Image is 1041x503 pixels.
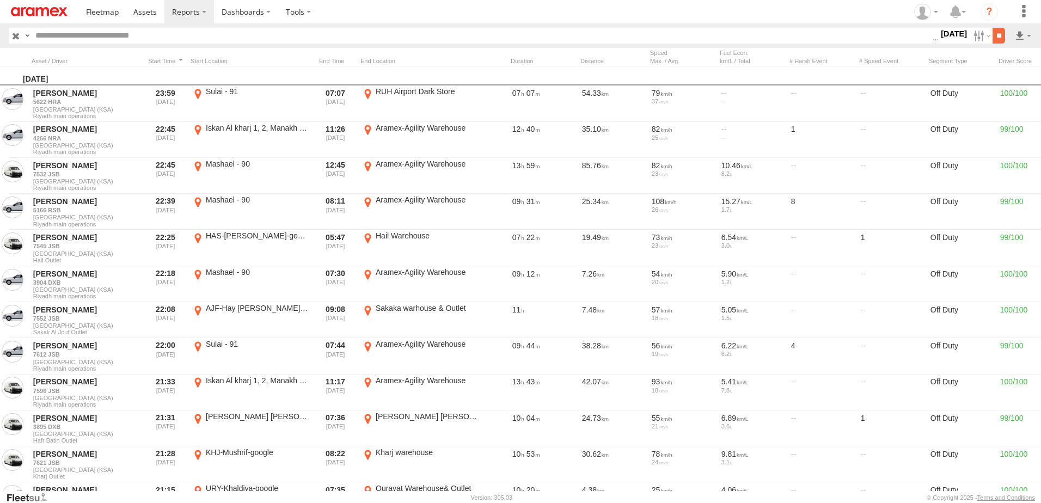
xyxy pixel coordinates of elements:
[315,159,356,193] div: Exited after selected date range
[927,494,1035,501] div: © Copyright 2025 -
[471,494,512,501] div: Version: 305.03
[512,305,524,314] span: 11
[33,293,139,299] span: Filter Results to this Group
[929,412,994,445] div: Off Duty
[33,423,139,431] a: 3895 DXB
[652,413,714,423] div: 55
[939,28,969,40] label: [DATE]
[652,279,714,285] div: 20
[526,269,540,278] span: 12
[33,329,139,335] span: Filter Results to this Group
[2,341,23,363] a: View Asset in Asset Management
[33,315,139,322] a: 7552 JSB
[145,123,186,157] div: Entered prior to selected date range
[580,195,646,229] div: 25.34
[652,197,714,206] div: 108
[33,113,139,119] span: Filter Results to this Group
[512,486,524,494] span: 10
[33,359,139,365] span: [GEOGRAPHIC_DATA] (KSA)
[652,423,714,430] div: 21
[315,447,356,481] div: Exited after selected date range
[376,123,479,133] div: Aramex-Agility Warehouse
[526,377,540,386] span: 43
[376,412,479,421] div: [PERSON_NAME] [PERSON_NAME] Warehouse
[789,123,855,157] div: 1
[721,423,783,430] div: 3.6
[789,339,855,373] div: 4
[33,170,139,178] a: 7532 JSB
[512,450,524,458] span: 10
[580,447,646,481] div: 30.62
[652,161,714,170] div: 82
[977,494,1035,501] a: Terms and Conditions
[360,159,480,193] label: Click to View Event Location
[721,449,783,459] div: 9.81
[376,483,479,493] div: Qurayat Warehouse& Outlet
[315,339,356,373] div: Exited after selected date range
[206,483,309,493] div: URY-Khaldiya-google
[191,195,310,229] label: Click to View Event Location
[580,159,646,193] div: 85.76
[315,123,356,157] div: Exited after selected date range
[910,4,942,20] div: Fatimah Alqatari
[191,87,310,120] label: Click to View Event Location
[315,376,356,409] div: Exited after selected date range
[652,377,714,387] div: 93
[360,447,480,481] label: Click to View Event Location
[652,315,714,321] div: 18
[721,206,783,213] div: 1.7
[376,195,479,205] div: Aramex-Agility Warehouse
[315,87,356,120] div: Exited after selected date range
[652,485,714,495] div: 25
[315,195,356,229] div: Exited after selected date range
[33,377,139,387] a: [PERSON_NAME]
[191,412,310,445] label: Click to View Event Location
[580,267,646,301] div: 7.26
[145,159,186,193] div: Entered prior to selected date range
[580,231,646,265] div: 19.49
[360,339,480,373] label: Click to View Event Location
[206,376,309,385] div: Iskan Al kharj 1, 2, Manakh - 95
[652,88,714,98] div: 79
[652,351,714,357] div: 19
[33,98,139,106] a: 5622 HRA
[721,485,783,495] div: 4.06
[2,377,23,398] a: View Asset in Asset Management
[191,159,310,193] label: Click to View Event Location
[512,341,524,350] span: 09
[721,341,783,351] div: 6.22
[526,197,540,206] span: 31
[376,87,479,96] div: RUH Airport Dark Store
[360,123,480,157] label: Click to View Event Location
[652,305,714,315] div: 57
[33,473,139,480] span: Filter Results to this Group
[145,339,186,373] div: Entered prior to selected date range
[652,124,714,134] div: 82
[512,233,524,242] span: 07
[145,195,186,229] div: Entered prior to selected date range
[376,303,479,313] div: Sakaka warhouse & Outlet
[360,195,480,229] label: Click to View Event Location
[526,161,540,170] span: 59
[191,339,310,373] label: Click to View Event Location
[33,467,139,473] span: [GEOGRAPHIC_DATA] (KSA)
[929,87,994,120] div: Off Duty
[721,459,783,465] div: 3.1
[376,376,479,385] div: Aramex-Agility Warehouse
[929,231,994,265] div: Off Duty
[206,87,309,96] div: Sulai - 91
[721,413,783,423] div: 6.89
[33,395,139,401] span: [GEOGRAPHIC_DATA] (KSA)
[33,206,139,214] a: 5166 RSB
[721,387,783,394] div: 7.8
[206,412,309,421] div: [PERSON_NAME] [PERSON_NAME] Warehouse
[2,161,23,182] a: View Asset in Asset Management
[652,206,714,213] div: 26
[721,170,783,177] div: 8.2
[33,305,139,315] a: [PERSON_NAME]
[33,142,139,149] span: [GEOGRAPHIC_DATA] (KSA)
[580,87,646,120] div: 54.33
[376,339,479,349] div: Aramex-Agility Warehouse
[33,242,139,250] a: 7545 JSB
[376,159,479,169] div: Aramex-Agility Warehouse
